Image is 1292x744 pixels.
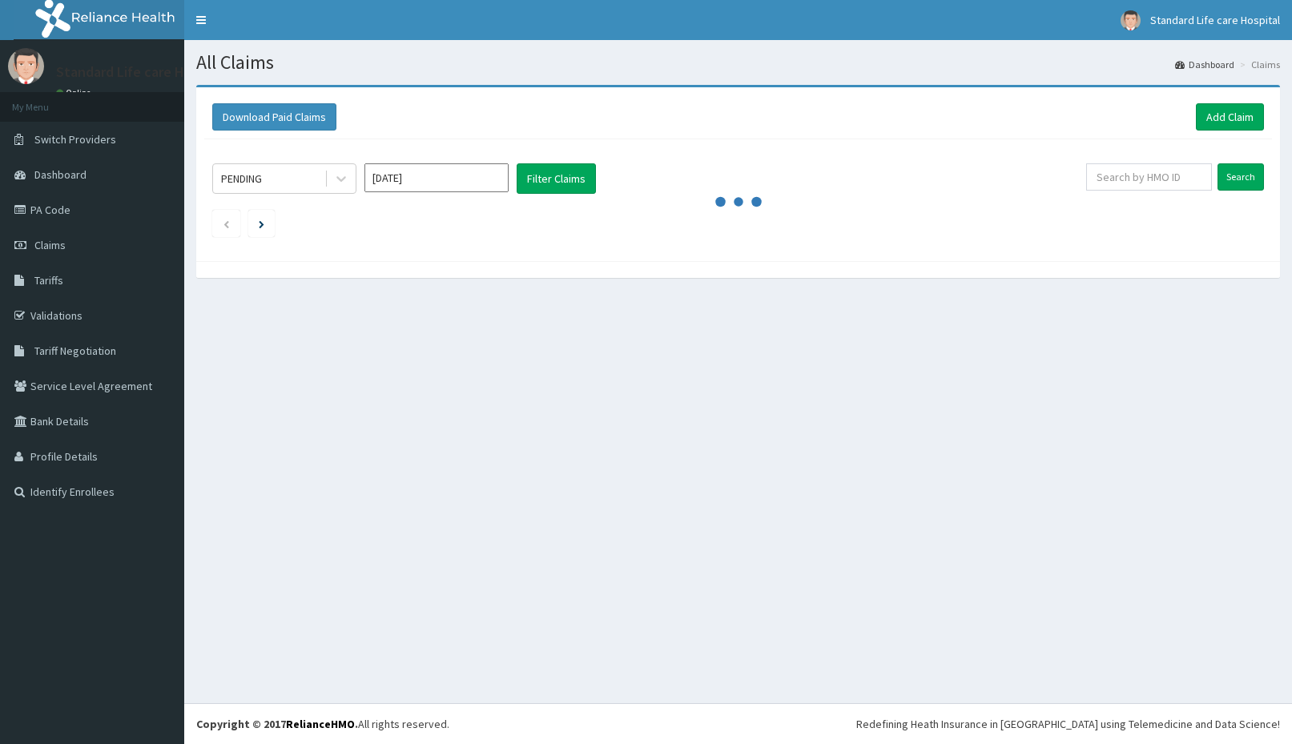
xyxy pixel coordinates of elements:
a: RelianceHMO [286,717,355,731]
img: User Image [1121,10,1141,30]
strong: Copyright © 2017 . [196,717,358,731]
li: Claims [1236,58,1280,71]
span: Standard Life care Hospital [1150,13,1280,27]
span: Dashboard [34,167,87,182]
span: Tariffs [34,273,63,288]
a: Previous page [223,216,230,231]
p: Standard Life care Hospital [56,65,227,79]
a: Online [56,87,95,99]
a: Next page [259,216,264,231]
input: Select Month and Year [364,163,509,192]
span: Tariff Negotiation [34,344,116,358]
a: Add Claim [1196,103,1264,131]
svg: audio-loading [714,178,763,226]
img: User Image [8,48,44,84]
div: PENDING [221,171,262,187]
span: Claims [34,238,66,252]
span: Switch Providers [34,132,116,147]
h1: All Claims [196,52,1280,73]
button: Download Paid Claims [212,103,336,131]
a: Dashboard [1175,58,1234,71]
input: Search by HMO ID [1086,163,1212,191]
input: Search [1218,163,1264,191]
div: Redefining Heath Insurance in [GEOGRAPHIC_DATA] using Telemedicine and Data Science! [856,716,1280,732]
button: Filter Claims [517,163,596,194]
footer: All rights reserved. [184,703,1292,744]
